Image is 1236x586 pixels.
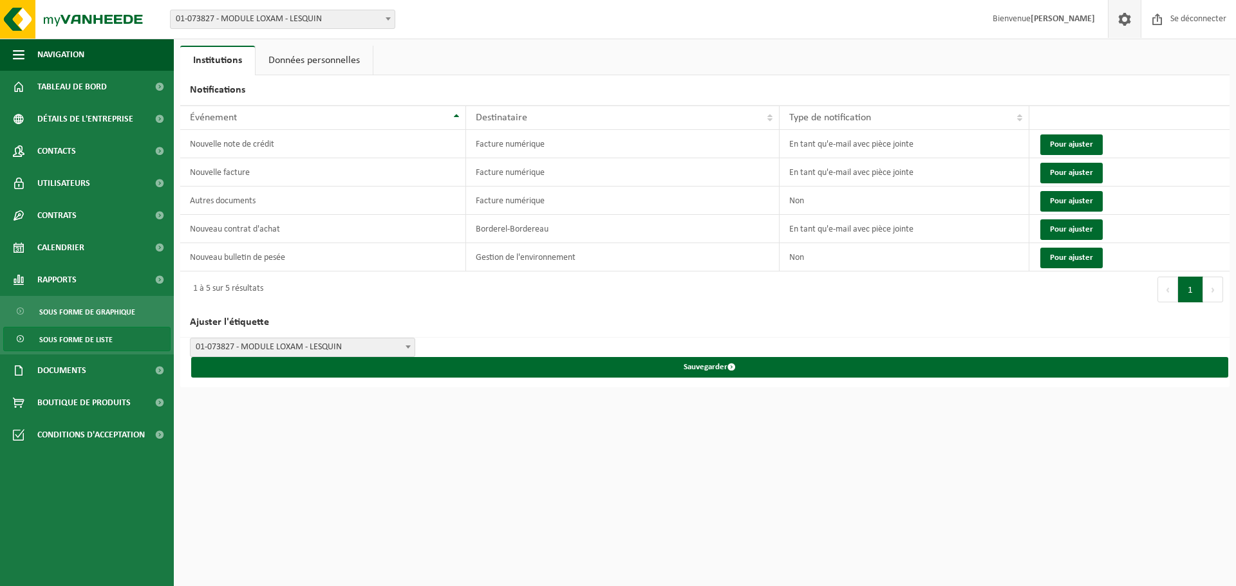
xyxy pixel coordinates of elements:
[37,82,107,92] font: Tableau de bord
[1203,277,1223,302] button: Suivant
[37,275,77,285] font: Rapports
[191,357,1228,378] button: Sauvegarder
[170,10,395,29] span: 01-073827 - MODULE LOXAM - LESQUIN
[3,327,171,351] a: Sous forme de liste
[1188,286,1193,295] font: 1
[993,14,1031,24] font: Bienvenue
[190,224,280,234] font: Nouveau contrat d'achat
[1040,219,1103,240] button: Pour ajuster
[39,336,113,344] font: Sous forme de liste
[1178,277,1203,302] button: 1
[789,224,913,234] font: En tant qu'e-mail avec pièce jointe
[37,50,84,60] font: Navigation
[789,196,804,206] font: Non
[196,342,342,352] font: 01-073827 - MODULE LOXAM - LESQUIN
[190,168,250,178] font: Nouvelle facture
[3,299,171,324] a: Sous forme de graphique
[1031,14,1095,24] font: [PERSON_NAME]
[476,196,545,206] font: Facture numérique
[39,309,135,316] font: Sous forme de graphique
[37,114,133,124] font: Détails de l'entreprise
[684,363,727,371] font: Sauvegarder
[1040,163,1103,183] button: Pour ajuster
[476,113,527,123] font: Destinataire
[37,179,90,188] font: Utilisateurs
[171,10,395,28] span: 01-073827 - MODULE LOXAM - LESQUIN
[789,113,871,123] font: Type de notification
[1050,253,1093,262] font: Pour ajuster
[190,113,237,123] font: Événement
[190,196,256,206] font: Autres documents
[193,55,242,66] font: Institutions
[789,253,804,262] font: Non
[476,168,545,178] font: Facture numérique
[268,55,360,66] font: Données personnelles
[37,243,84,253] font: Calendrier
[37,430,145,440] font: Conditions d'acceptation
[1050,225,1093,233] font: Pour ajuster
[191,338,415,356] span: 01-073827 - MODULE LOXAM - LESQUIN
[37,398,131,408] font: Boutique de produits
[1050,140,1093,149] font: Pour ajuster
[37,366,86,376] font: Documents
[190,85,245,95] font: Notifications
[37,211,77,221] font: Contrats
[190,338,415,357] span: 01-073827 - MODULE LOXAM - LESQUIN
[1040,248,1103,268] button: Pour ajuster
[1040,134,1103,155] button: Pour ajuster
[476,224,548,234] font: Borderel-Bordereau
[1050,169,1093,177] font: Pour ajuster
[193,284,263,293] font: 1 à 5 sur 5 résultats
[1040,191,1103,212] button: Pour ajuster
[190,317,269,327] font: Ajuster l'étiquette
[37,147,76,156] font: Contacts
[190,253,285,262] font: Nouveau bulletin de pesée
[476,253,576,262] font: Gestion de l'environnement
[1157,277,1178,302] button: Précédent
[476,140,545,149] font: Facture numérique
[789,168,913,178] font: En tant qu'e-mail avec pièce jointe
[176,14,322,24] font: 01-073827 - MODULE LOXAM - LESQUIN
[1050,197,1093,205] font: Pour ajuster
[1170,14,1226,24] font: Se déconnecter
[190,140,274,149] font: Nouvelle note de crédit
[789,140,913,149] font: En tant qu'e-mail avec pièce jointe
